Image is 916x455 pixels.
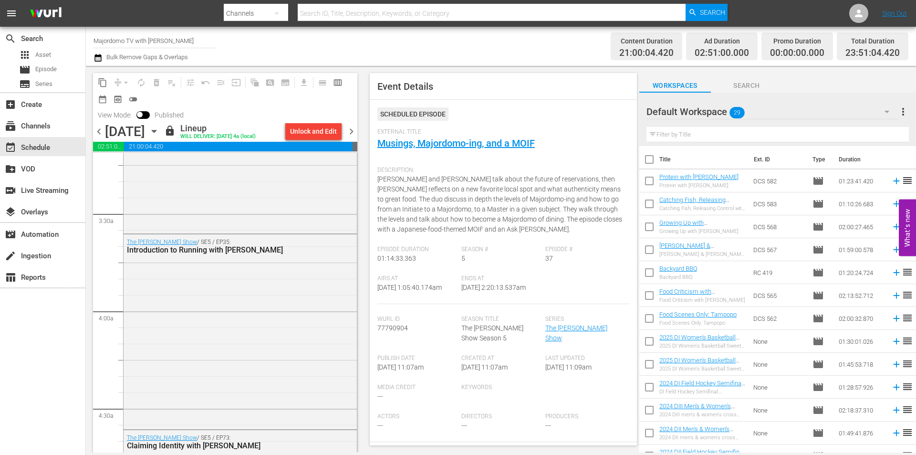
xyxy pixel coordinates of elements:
span: Published [150,111,188,119]
td: None [749,422,809,444]
div: Catching Fish, Releasing Control with [PERSON_NAME] and [PERSON_NAME] [659,205,746,212]
span: Episode [812,381,824,393]
td: 01:59:00.578 [835,238,887,261]
td: DCS 562 [749,307,809,330]
span: Event Details [377,81,433,92]
td: 02:00:27.465 [835,215,887,238]
span: preview_outlined [113,95,123,104]
span: Episode [812,244,824,255]
a: Backyard BBQ [659,265,697,272]
span: Overlays [5,206,16,218]
svg: Add to Schedule [891,267,902,278]
span: Producers [545,413,625,421]
span: 37 [545,254,553,262]
div: / SE5 / EP35: [127,239,307,254]
svg: Add to Schedule [891,222,902,232]
span: Refresh All Search Blocks [244,73,262,92]
span: Actors [377,413,457,421]
span: reorder [902,312,913,324]
div: 2024 DII men's & women's cross country championship: full replay [659,434,746,441]
span: Ingestion [5,250,16,262]
div: Introduction to Running with [PERSON_NAME] [127,245,307,254]
span: Asset [35,50,51,60]
a: [PERSON_NAME] & [PERSON_NAME] Finally Talk About The Bear: Season 1 [659,242,736,264]
span: Update Metadata from Key Asset [229,75,244,90]
span: Download as CSV [293,73,312,92]
svg: Add to Schedule [891,405,902,415]
span: View Backup [110,92,125,107]
span: calendar_view_week_outlined [333,78,343,87]
span: 00:08:55.580 [353,142,357,151]
span: reorder [902,404,913,415]
div: Food Scenes Only: Tampopo [659,320,737,326]
a: Growing Up with [PERSON_NAME] [659,219,708,233]
a: 2024 DI Field Hockey Semifinal: [US_STATE] vs. Northwestern [659,380,745,394]
span: 01:14:33.363 [377,254,416,262]
th: Ext. ID [748,146,806,173]
img: ans4CAIJ8jUAAAAAAAAAAAAAAAAAAAAAAAAgQb4GAAAAAAAAAAAAAAAAAAAAAAAAJMjXAAAAAAAAAAAAAAAAAAAAAAAAgAT5G... [23,2,69,25]
span: Episode [812,336,824,347]
td: 02:18:37.310 [835,399,887,422]
span: View Mode: [93,111,136,119]
span: Copy Lineup [95,75,110,90]
span: Fill episodes with ad slates [213,75,229,90]
th: Title [659,146,749,173]
svg: Add to Schedule [891,382,902,392]
span: 02:51:00.000 [93,142,124,151]
span: VOD [5,163,16,175]
td: 01:10:26.683 [835,192,887,215]
td: 01:23:41.420 [835,169,887,192]
span: Week Calendar View [330,75,345,90]
th: Duration [833,146,890,173]
span: more_vert [897,106,909,117]
div: Content Duration [619,34,674,48]
div: 2024 DIII men's & women's cross country championship: full replay [659,412,746,418]
span: Season # [461,246,541,254]
svg: Add to Schedule [891,428,902,438]
div: Ad Duration [695,34,749,48]
span: 00:00:00.000 [770,48,824,59]
div: [PERSON_NAME] & [PERSON_NAME] Finally Talk About The Bear: Season 1 [659,251,746,257]
td: 01:45:53.718 [835,353,887,376]
span: Series [545,316,625,323]
span: [DATE] 11:07am [377,363,424,371]
span: date_range_outlined [98,95,107,104]
span: reorder [902,175,913,186]
button: more_vert [897,100,909,123]
td: 01:28:57.926 [835,376,887,399]
a: 2025 DI Women's Basketball Sweet Sixteen: Ole Miss vs UCLA [659,357,739,378]
span: Episode [812,359,824,370]
span: reorder [902,289,913,301]
td: None [749,376,809,399]
a: 2024 DIII Men's & Women's Cross Country Championship [659,402,738,417]
td: DCS 582 [749,169,809,192]
span: reorder [902,198,913,209]
td: DCS 565 [749,284,809,307]
span: 02:51:00.000 [695,48,749,59]
td: 02:13:52.712 [835,284,887,307]
a: The [PERSON_NAME] Show [127,239,197,245]
div: 2025 DI Women's Basketball Sweet Sixteen: Ole Miss vs UCLA [659,366,746,372]
span: 29 [729,103,745,123]
a: Protein with [PERSON_NAME] [659,173,739,180]
a: The [PERSON_NAME] Show [545,324,607,342]
span: 5 [461,254,465,262]
span: Season Title [461,316,541,323]
span: Remove Gaps & Overlaps [110,75,134,90]
span: Toggle to switch from Published to Draft view. [136,111,143,118]
span: Create [5,99,16,110]
span: Search [5,33,16,44]
span: Last Updated [545,355,625,362]
span: Episode [19,64,31,75]
svg: Add to Schedule [891,313,902,324]
svg: Add to Schedule [891,336,902,347]
a: Food Criticism with [PERSON_NAME] [659,288,715,302]
div: Promo Duration [770,34,824,48]
div: Claiming Identity with [PERSON_NAME] [127,441,307,450]
div: Growing Up with [PERSON_NAME] [659,228,746,234]
td: RC 419 [749,261,809,284]
svg: Add to Schedule [891,199,902,209]
button: Search [686,4,728,21]
div: Food Criticism with [PERSON_NAME] [659,297,746,303]
span: 23:51:04.420 [845,48,900,59]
